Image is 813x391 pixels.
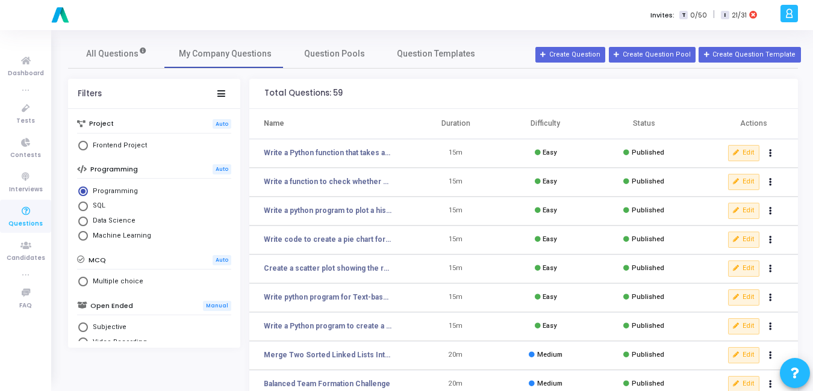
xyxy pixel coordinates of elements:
span: Auto [213,255,231,265]
h6: MCQ [89,256,106,264]
span: Published [632,264,664,272]
div: Easy [535,206,556,216]
span: 21/31 [732,10,747,20]
span: My Company Questions [179,48,272,60]
button: Actions [762,232,779,248]
span: Programming [88,186,138,197]
th: Difficulty [500,109,590,139]
span: All Questions [86,48,147,60]
td: 20m [411,341,500,370]
button: Actions [762,145,779,162]
th: Name [249,109,411,139]
span: Published [632,235,664,243]
button: Edit [728,174,759,189]
button: Edit [728,289,759,305]
span: Video Recording [88,337,147,348]
span: Published [632,177,664,185]
span: T [679,11,687,20]
td: 15m [411,168,500,197]
div: Total Questions: 59 [264,88,343,98]
div: Filters [78,89,102,99]
td: 15m [411,312,500,341]
th: Actions [697,109,798,139]
a: Write a Python function that takes a list of numerical values and normalizes them to a range betw... [264,147,392,158]
label: Invites: [650,10,674,20]
td: 15m [411,254,500,283]
span: Frontend Project [88,141,147,151]
div: Easy [535,177,556,187]
td: 15m [411,283,500,312]
button: Edit [728,318,759,334]
span: Contests [10,150,41,161]
span: Published [632,380,664,387]
button: Create Question [535,47,605,63]
h6: Programming [90,165,138,173]
span: 0/50 [690,10,707,20]
span: Subjective [88,322,126,333]
span: Dashboard [8,69,44,79]
button: Actions [762,260,779,277]
div: Easy [535,263,556,274]
button: Actions [762,174,779,191]
img: logo [48,3,72,27]
button: Edit [728,232,759,247]
h6: Open Ended [90,302,133,310]
span: Published [632,351,664,359]
button: Edit [728,347,759,363]
button: Create Question Template [699,47,800,63]
button: Actions [762,289,779,306]
mat-radio-group: Select Library [77,185,231,245]
th: Duration [411,109,500,139]
div: Easy [535,235,556,245]
span: Multiple choice [88,277,143,287]
span: Candidates [7,253,45,263]
span: Published [632,322,664,330]
button: Create Question Pool [609,47,696,63]
td: 15m [411,197,500,226]
button: Edit [728,260,759,276]
span: Interviews [9,185,43,195]
span: FAQ [19,301,32,311]
span: Questions [8,219,43,229]
span: Question Pools [304,48,365,60]
span: Tests [16,116,35,126]
span: Published [632,206,664,214]
th: Status [591,109,697,139]
a: Write python program for Text-based Bar Chart for number of students enrolled in different course... [264,292,392,303]
a: Write a python program to plot a histogram of student ages from a given dataset. [264,205,392,216]
td: 15m [411,139,500,168]
div: Medium [529,379,562,389]
a: Write a Python program to create a Simulated Monthly Sales Line Chart [264,321,392,331]
a: Merge Two Sorted Linked Lists Into One Sorted List [264,349,392,360]
a: Write code to create a pie chart for market share of companies: Google (40%), Amazon (30%), Micro... [264,234,392,245]
div: Medium [529,350,562,360]
a: Balanced Team Formation Challenge [264,378,390,389]
span: Published [632,293,664,301]
button: Actions [762,318,779,335]
a: Write a function to check whether a given string is a palindrome. [264,176,392,187]
h6: Project [89,120,114,128]
span: Published [632,149,664,156]
div: Easy [535,292,556,303]
div: Easy [535,148,556,158]
span: I [721,11,729,20]
span: SQL [88,201,105,211]
a: Create a scatter plot showing the relationship between hours studied and exam scores [264,263,392,274]
span: Auto [213,164,231,174]
td: 15m [411,226,500,254]
span: Data Science [88,216,135,226]
button: Edit [728,203,759,218]
div: Easy [535,321,556,331]
span: | [713,8,715,21]
button: Actions [762,203,779,220]
span: Question Templates [397,48,475,60]
button: Actions [762,347,779,364]
span: Auto [213,119,231,129]
mat-radio-group: Select Library [77,276,231,291]
button: Edit [728,145,759,161]
mat-radio-group: Select Library [77,140,231,155]
span: Manual [203,301,231,311]
span: Machine Learning [88,231,151,241]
